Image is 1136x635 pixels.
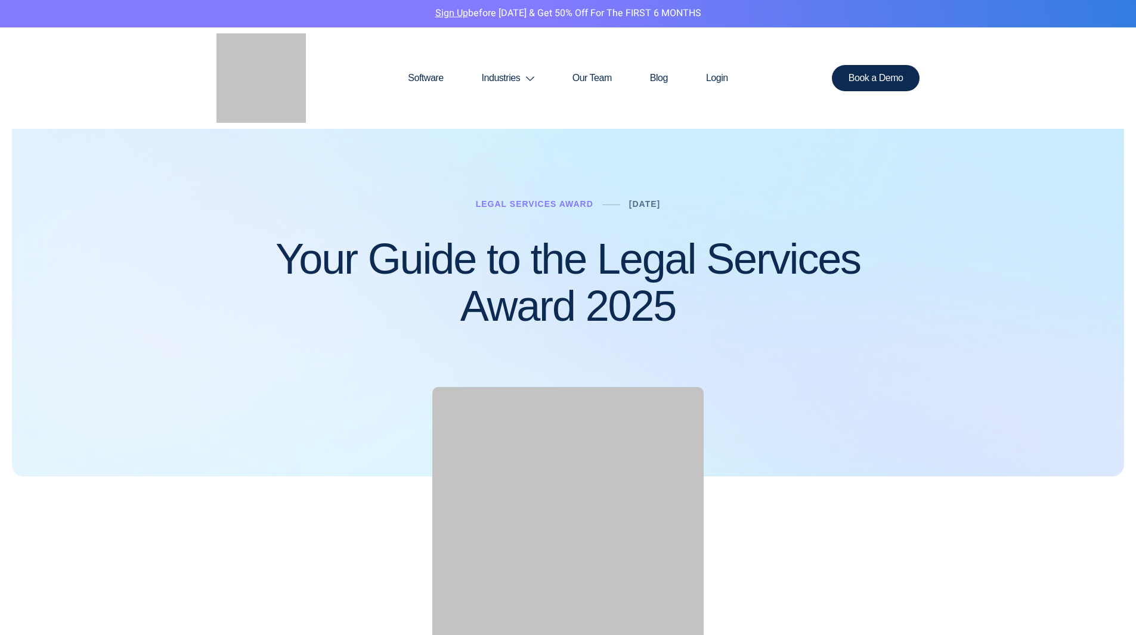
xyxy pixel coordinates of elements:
[476,199,593,209] a: Legal Services Award
[389,49,462,107] a: Software
[553,49,631,107] a: Our Team
[832,65,920,91] a: Book a Demo
[631,49,687,107] a: Blog
[9,6,1127,21] p: before [DATE] & Get 50% Off for the FIRST 6 MONTHS
[216,236,920,330] h1: Your Guide to the Legal Services Award 2025
[900,231,1133,626] iframe: SalesIQ Chatwindow
[435,6,468,20] a: Sign Up
[849,73,903,83] span: Book a Demo
[687,49,747,107] a: Login
[463,49,553,107] a: Industries
[629,199,660,209] a: [DATE]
